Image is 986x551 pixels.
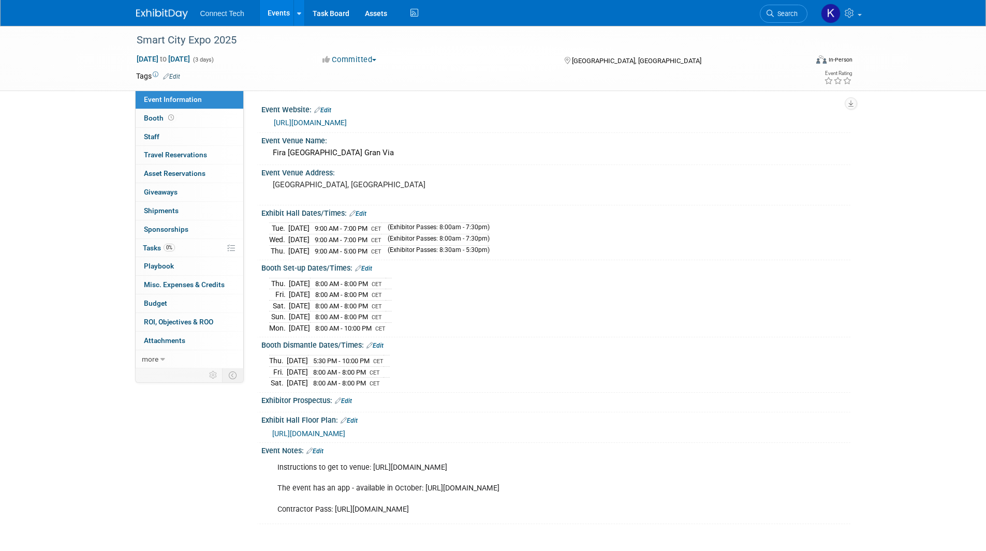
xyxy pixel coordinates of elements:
a: Sponsorships [136,220,243,239]
a: more [136,350,243,368]
span: CET [371,248,381,255]
a: Playbook [136,257,243,275]
a: Misc. Expenses & Credits [136,276,243,294]
td: [DATE] [288,234,310,246]
div: Event Notes: [261,443,850,456]
span: 8:00 AM - 8:00 PM [313,379,366,387]
span: CET [373,358,384,365]
div: Event Venue Name: [261,133,850,146]
span: 8:00 AM - 8:00 PM [315,280,368,288]
td: [DATE] [287,378,308,389]
td: Thu. [269,355,287,367]
td: (Exhibitor Passes: 8:00am - 7:30pm) [381,223,490,234]
td: Tags [136,71,180,81]
img: Format-Inperson.png [816,55,827,64]
span: Connect Tech [200,9,244,18]
td: Sat. [269,378,287,389]
a: Edit [355,265,372,272]
div: Event Rating [824,71,852,76]
a: Staff [136,128,243,146]
td: (Exhibitor Passes: 8:00am - 7:30pm) [381,234,490,246]
div: Booth Set-up Dates/Times: [261,260,850,274]
a: Giveaways [136,183,243,201]
a: ROI, Objectives & ROO [136,313,243,331]
a: Edit [314,107,331,114]
span: Booth not reserved yet [166,114,176,122]
img: Kara Price [821,4,841,23]
span: Giveaways [144,188,178,196]
td: Fri. [269,366,287,378]
span: (3 days) [192,56,214,63]
span: 8:00 AM - 8:00 PM [315,313,368,321]
span: 9:00 AM - 7:00 PM [315,236,367,244]
td: (Exhibitor Passes: 8:30am - 5:30pm) [381,245,490,256]
div: Exhibitor Prospectus: [261,393,850,406]
span: Playbook [144,262,174,270]
span: 8:00 AM - 8:00 PM [315,291,368,299]
span: Search [774,10,798,18]
td: Sat. [269,300,289,311]
span: [GEOGRAPHIC_DATA], [GEOGRAPHIC_DATA] [572,57,701,65]
span: 8:00 AM - 8:00 PM [313,368,366,376]
a: Edit [349,210,366,217]
span: more [142,355,158,363]
a: Edit [366,342,384,349]
span: CET [371,226,381,232]
td: [DATE] [289,322,310,333]
div: Event Website: [261,102,850,115]
a: Travel Reservations [136,146,243,164]
a: Attachments [136,332,243,350]
span: Attachments [144,336,185,345]
a: Asset Reservations [136,165,243,183]
span: 8:00 AM - 10:00 PM [315,324,372,332]
span: 8:00 AM - 8:00 PM [315,302,368,310]
td: Toggle Event Tabs [222,368,243,382]
td: [DATE] [288,245,310,256]
span: ROI, Objectives & ROO [144,318,213,326]
span: CET [371,237,381,244]
div: Instructions to get to venue: [URL][DOMAIN_NAME] The event has an app - available in October: [UR... [270,457,737,519]
td: Thu. [269,245,288,256]
td: Tue. [269,223,288,234]
a: Budget [136,294,243,312]
div: Smart City Expo 2025 [133,31,792,50]
div: Event Format [746,54,853,69]
td: Personalize Event Tab Strip [204,368,223,382]
a: Edit [341,417,358,424]
span: Asset Reservations [144,169,205,177]
div: Event Venue Address: [261,165,850,178]
span: CET [370,380,380,387]
pre: [GEOGRAPHIC_DATA], [GEOGRAPHIC_DATA] [273,180,495,189]
span: Sponsorships [144,225,188,233]
span: 0% [164,244,175,251]
span: CET [372,281,382,288]
div: Booth Dismantle Dates/Times: [261,337,850,351]
td: Wed. [269,234,288,246]
span: 5:30 PM - 10:00 PM [313,357,370,365]
td: [DATE] [287,355,308,367]
span: Booth [144,114,176,122]
span: Travel Reservations [144,151,207,159]
img: ExhibitDay [136,9,188,19]
span: Tasks [143,244,175,252]
a: [URL][DOMAIN_NAME] [274,118,347,127]
a: Event Information [136,91,243,109]
a: Edit [335,397,352,405]
div: In-Person [828,56,852,64]
span: [DATE] [DATE] [136,54,190,64]
td: [DATE] [289,311,310,323]
div: Exhibit Hall Dates/Times: [261,205,850,219]
div: Exhibit Hall Floor Plan: [261,412,850,426]
td: Sun. [269,311,289,323]
td: Mon. [269,322,289,333]
span: Budget [144,299,167,307]
span: CET [372,314,382,321]
td: Fri. [269,289,289,301]
td: [DATE] [289,289,310,301]
td: [DATE] [289,300,310,311]
a: Booth [136,109,243,127]
span: CET [372,303,382,310]
a: [URL][DOMAIN_NAME] [272,429,345,438]
span: 9:00 AM - 7:00 PM [315,225,367,232]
